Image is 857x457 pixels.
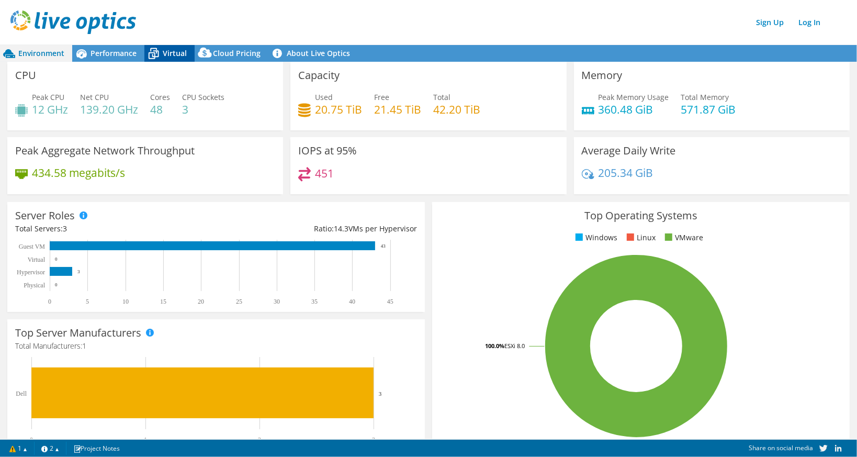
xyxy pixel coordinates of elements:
text: 1 [144,436,147,443]
text: 3 [77,269,80,274]
text: 3 [372,436,375,443]
h4: 205.34 GiB [599,167,653,179]
text: 3 [379,391,382,397]
span: Net CPU [80,92,109,102]
text: 0 [48,298,51,305]
tspan: 100.0% [485,342,504,350]
span: Used [315,92,333,102]
h3: Server Roles [15,210,75,221]
h4: 48 [150,104,170,115]
a: Log In [793,15,826,30]
span: Total Memory [681,92,729,102]
h4: 360.48 GiB [599,104,669,115]
text: 0 [55,257,58,262]
h3: Capacity [298,70,340,81]
li: VMware [662,232,703,243]
text: 15 [160,298,166,305]
text: 10 [122,298,129,305]
text: Dell [16,390,27,397]
text: 43 [381,243,386,249]
h4: 139.20 GHz [80,104,138,115]
img: live_optics_svg.svg [10,10,136,34]
h3: Top Operating Systems [440,210,842,221]
h4: 571.87 GiB [681,104,736,115]
div: Total Servers: [15,223,216,235]
text: 30 [274,298,280,305]
text: 2 [258,436,261,443]
span: Cloud Pricing [213,48,261,58]
text: Guest VM [19,243,45,250]
h3: CPU [15,70,36,81]
h4: 20.75 TiB [315,104,362,115]
h4: 21.45 TiB [374,104,421,115]
span: 3 [63,224,67,233]
span: 14.3 [334,224,348,233]
text: 0 [30,436,33,443]
a: Sign Up [751,15,789,30]
li: Linux [624,232,656,243]
text: 40 [349,298,355,305]
h3: Peak Aggregate Network Throughput [15,145,195,157]
span: Peak Memory Usage [599,92,669,102]
h3: Memory [582,70,623,81]
h4: 12 GHz [32,104,68,115]
a: About Live Optics [268,45,358,62]
text: 45 [387,298,393,305]
span: Performance [91,48,137,58]
text: 25 [236,298,242,305]
h3: Top Server Manufacturers [15,327,141,339]
h3: IOPS at 95% [298,145,357,157]
h4: 434.58 megabits/s [32,167,125,179]
span: Share on social media [749,443,813,452]
span: Virtual [163,48,187,58]
a: 1 [2,442,35,455]
text: 35 [311,298,318,305]
text: Virtual [28,256,46,263]
text: 0 [55,282,58,287]
a: 2 [34,442,66,455]
h4: 451 [315,168,334,179]
h4: 42.20 TiB [433,104,480,115]
text: 20 [198,298,204,305]
text: Physical [24,282,45,289]
a: Project Notes [66,442,127,455]
span: 1 [82,341,86,351]
span: Total [433,92,450,102]
span: Peak CPU [32,92,64,102]
span: Free [374,92,389,102]
h4: 3 [182,104,224,115]
text: 5 [86,298,89,305]
tspan: ESXi 8.0 [504,342,525,350]
h4: Total Manufacturers: [15,340,417,352]
span: Cores [150,92,170,102]
h3: Average Daily Write [582,145,676,157]
span: Environment [18,48,64,58]
li: Windows [573,232,617,243]
text: Hypervisor [17,269,45,276]
span: CPU Sockets [182,92,224,102]
div: Ratio: VMs per Hypervisor [216,223,417,235]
